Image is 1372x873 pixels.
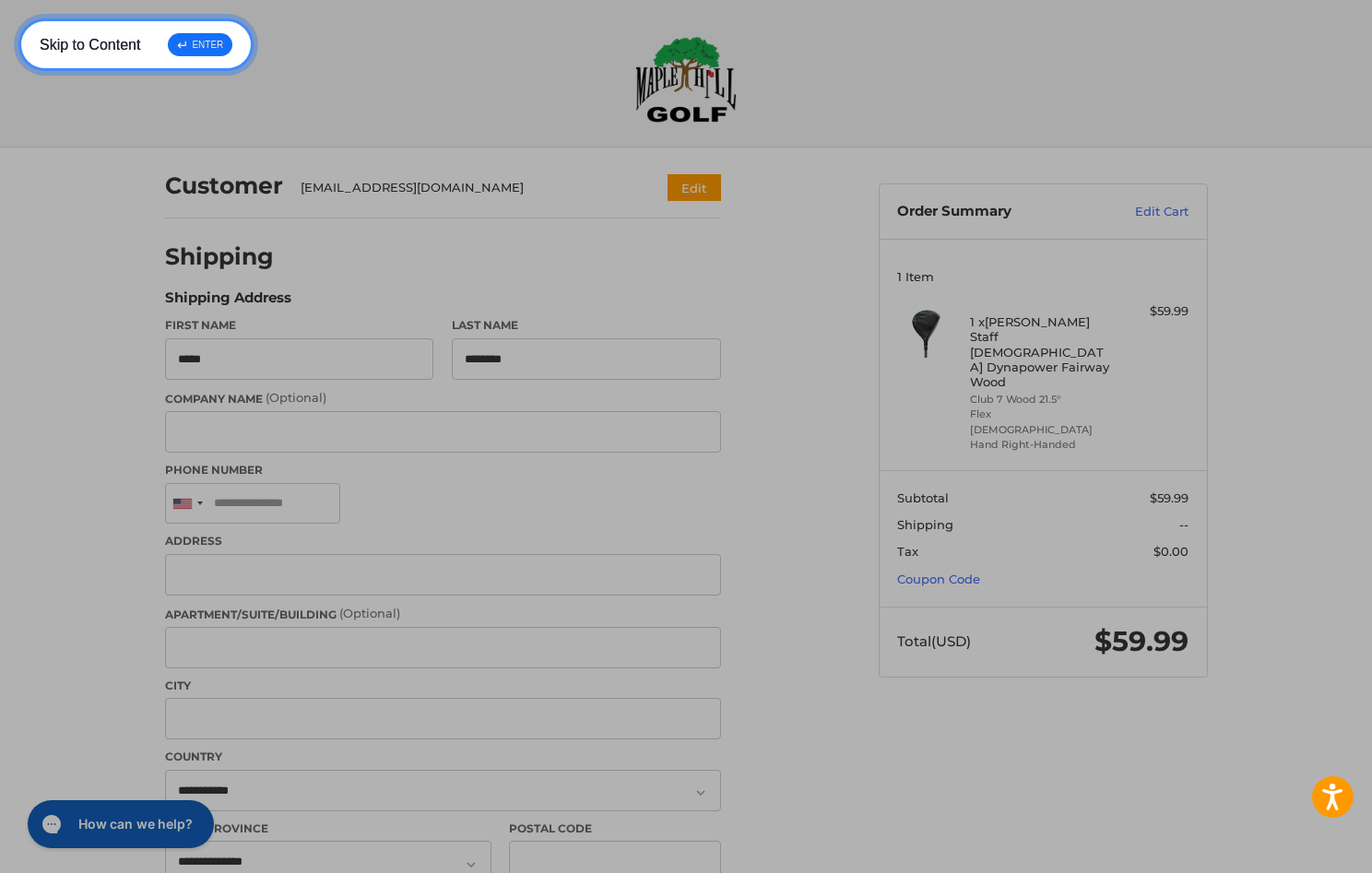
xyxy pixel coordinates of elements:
[165,678,721,694] label: City
[635,36,737,123] img: Maple Hill Golf
[970,314,1111,389] h4: 1 x [PERSON_NAME] Staff [DEMOGRAPHIC_DATA] Dynapower Fairway Wood
[897,572,980,586] a: Coupon Code
[1179,517,1189,532] span: --
[165,171,283,200] h2: Customer
[165,820,491,837] label: State/Province
[668,174,721,201] button: Edit
[897,269,1189,284] h3: 1 Item
[165,749,721,765] label: Country
[1095,203,1189,221] a: Edit Cart
[1094,624,1189,658] span: $59.99
[266,390,326,405] small: (Optional)
[165,533,721,549] label: Address
[165,317,434,334] label: First Name
[970,437,1111,453] li: Hand Right-Handed
[509,820,721,837] label: Postal Code
[165,462,721,478] label: Phone Number
[897,544,918,559] span: Tax
[1150,490,1189,505] span: $59.99
[897,517,953,532] span: Shipping
[166,484,208,524] div: United States: +1
[1220,823,1372,873] iframe: Google Customer Reviews
[18,794,219,855] iframe: Gorgias live chat messenger
[339,606,400,620] small: (Optional)
[897,632,971,650] span: Total (USD)
[165,288,291,317] legend: Shipping Address
[452,317,721,334] label: Last Name
[301,179,632,197] div: [EMAIL_ADDRESS][DOMAIN_NAME]
[1153,544,1189,559] span: $0.00
[165,389,721,407] label: Company Name
[165,242,274,271] h2: Shipping
[897,490,949,505] span: Subtotal
[897,203,1095,221] h3: Order Summary
[165,605,721,623] label: Apartment/Suite/Building
[970,407,1111,437] li: Flex [DEMOGRAPHIC_DATA]
[1116,302,1189,321] div: $59.99
[970,392,1111,407] li: Club 7 Wood 21.5°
